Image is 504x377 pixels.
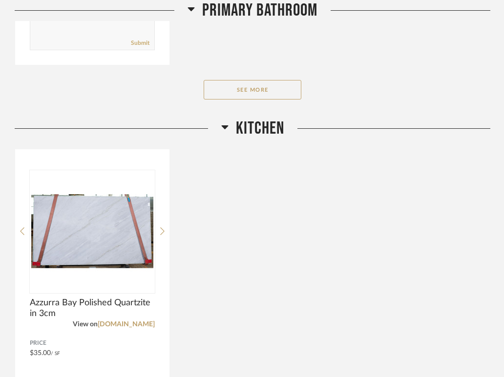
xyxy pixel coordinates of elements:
[131,39,149,47] a: Submit
[73,321,98,328] span: View on
[30,170,155,292] img: undefined
[236,118,284,139] span: Kitchen
[204,80,301,99] button: See More
[30,298,155,319] span: Azzurra Bay Polished Quartzite in 3cm
[30,339,155,347] span: Price
[30,350,51,357] span: $35.00
[98,321,155,328] a: [DOMAIN_NAME]
[51,351,60,356] span: / SF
